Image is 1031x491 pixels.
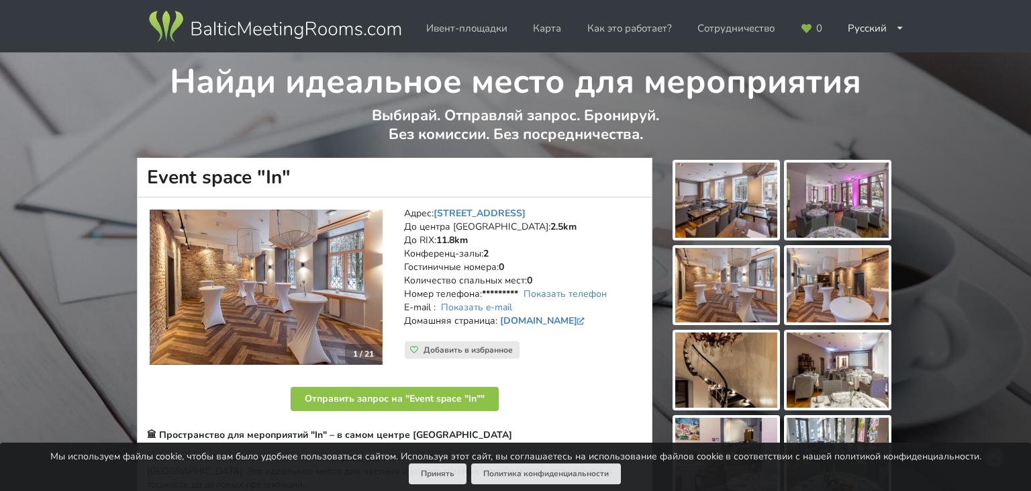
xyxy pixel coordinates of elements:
[675,332,777,408] img: Event space "In" | Старая Рига | Площадка для мероприятий - фото галереи
[138,106,894,158] p: Выбирай. Отправляй запрос. Бронируй. Без комиссии. Без посредничества.
[787,332,889,408] img: Event space "In" | Старая Рига | Площадка для мероприятий - фото галереи
[441,301,512,314] a: Показать e-mail
[499,261,504,273] strong: 0
[345,344,382,364] div: 1 / 21
[436,234,468,247] strong: 11.8km
[150,210,383,365] a: Зал для торжеств | Старая Рига | Event space "In" 1 / 21
[524,287,607,300] a: Показать телефон
[527,274,532,287] strong: 0
[417,15,517,42] a: Ивент-площадки
[146,8,403,46] img: Baltic Meeting Rooms
[471,463,621,484] a: Политика конфиденциальности
[500,314,588,327] a: [DOMAIN_NAME]
[675,163,777,238] img: Event space "In" | Старая Рига | Площадка для мероприятий - фото галереи
[424,345,513,355] span: Добавить в избранное
[550,220,577,233] strong: 2.5km
[524,15,571,42] a: Карта
[675,248,777,323] img: Event space "In" | Старая Рига | Площадка для мероприятий - фото галереи
[838,15,914,42] div: Русский
[434,207,526,220] a: [STREET_ADDRESS]
[688,15,784,42] a: Сотрудничество
[578,15,681,42] a: Как это работает?
[787,163,889,238] img: Event space "In" | Старая Рига | Площадка для мероприятий - фото галереи
[291,387,499,411] button: Отправить запрос на "Event space "In""
[816,24,822,34] span: 0
[409,463,467,484] button: Принять
[150,210,383,365] img: Зал для торжеств | Старая Рига | Event space "In"
[404,207,642,341] address: Адрес: До центра [GEOGRAPHIC_DATA]: До RIX: Конференц-залы: Гостиничные номера: Количество спальн...
[787,248,889,323] img: Event space "In" | Старая Рига | Площадка для мероприятий - фото галереи
[483,247,489,260] strong: 2
[138,52,894,103] h1: Найди идеальное место для мероприятия
[137,158,652,197] h1: Event space "In"
[147,429,512,441] strong: 🏛 Пространство для мероприятий "In" – в самом центре [GEOGRAPHIC_DATA]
